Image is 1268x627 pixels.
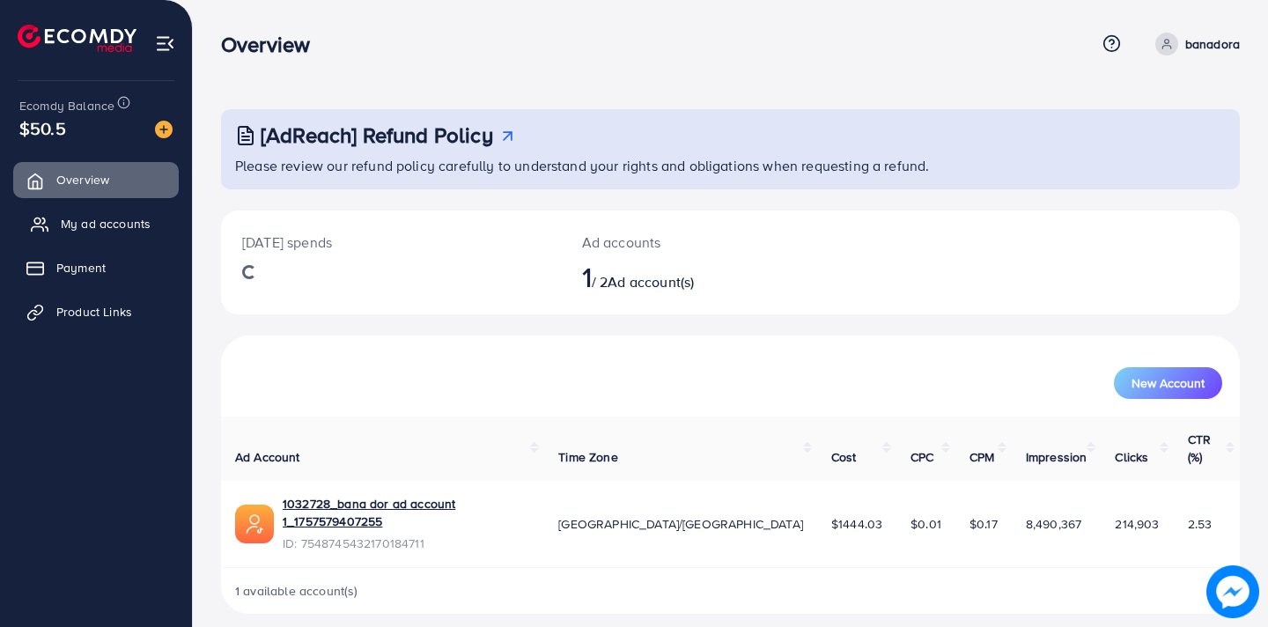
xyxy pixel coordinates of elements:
h2: / 2 [582,260,794,293]
span: Product Links [56,303,132,321]
span: Ad account(s) [608,272,694,291]
span: My ad accounts [61,215,151,232]
span: Cost [831,448,857,466]
span: CPM [969,448,994,466]
a: Overview [13,162,179,197]
span: CTR (%) [1188,431,1211,466]
span: $0.17 [969,515,998,533]
a: 1032728_bana dor ad account 1_1757579407255 [283,495,530,531]
span: 214,903 [1115,515,1159,533]
h3: Overview [221,32,324,57]
img: logo [18,25,136,52]
span: Ecomdy Balance [19,97,114,114]
span: $1444.03 [831,515,882,533]
img: image [1206,565,1259,618]
span: 8,490,367 [1026,515,1081,533]
h3: [AdReach] Refund Policy [261,122,493,148]
p: Please review our refund policy carefully to understand your rights and obligations when requesti... [235,155,1229,176]
span: Clicks [1115,448,1148,466]
span: Time Zone [558,448,617,466]
img: ic-ads-acc.e4c84228.svg [235,505,274,543]
span: CPC [910,448,933,466]
p: Ad accounts [582,232,794,253]
a: Product Links [13,294,179,329]
img: menu [155,33,175,54]
img: image [155,121,173,138]
span: $50.5 [19,115,66,141]
span: [GEOGRAPHIC_DATA]/[GEOGRAPHIC_DATA] [558,515,803,533]
button: New Account [1114,367,1222,399]
span: Overview [56,171,109,188]
a: My ad accounts [13,206,179,241]
a: banadora [1148,33,1240,55]
span: Ad Account [235,448,300,466]
span: ID: 7548745432170184711 [283,535,530,552]
span: 1 available account(s) [235,582,358,600]
p: [DATE] spends [242,232,540,253]
span: New Account [1132,377,1205,389]
span: $0.01 [910,515,941,533]
span: Impression [1026,448,1087,466]
a: Payment [13,250,179,285]
span: 1 [582,256,592,297]
span: Payment [56,259,106,277]
span: 2.53 [1188,515,1213,533]
p: banadora [1185,33,1240,55]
